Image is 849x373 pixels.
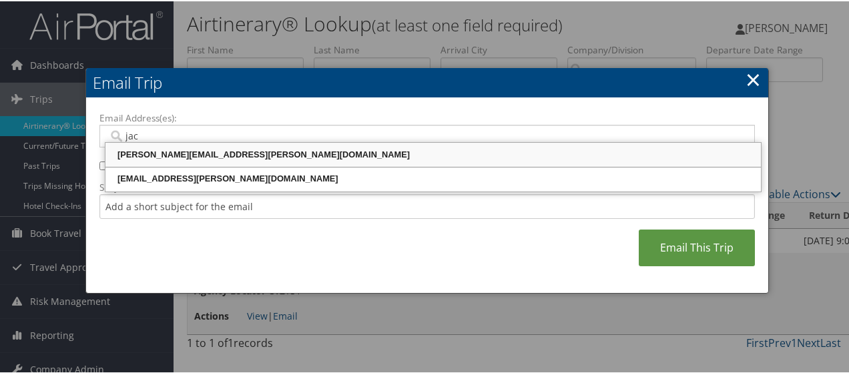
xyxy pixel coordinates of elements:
label: Subject: [99,179,755,193]
input: Add a short subject for the email [99,193,755,218]
a: Email This Trip [639,228,755,265]
input: Email address (Separate multiple email addresses with commas) [108,128,747,141]
label: Email Address(es): [99,110,755,123]
h2: Email Trip [86,67,768,96]
div: [PERSON_NAME][EMAIL_ADDRESS][PERSON_NAME][DOMAIN_NAME] [107,147,759,160]
a: × [746,65,761,91]
div: [EMAIL_ADDRESS][PERSON_NAME][DOMAIN_NAME] [107,171,759,184]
